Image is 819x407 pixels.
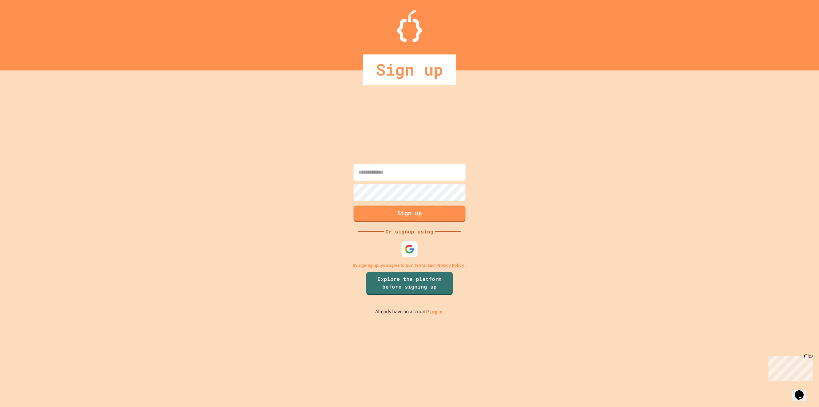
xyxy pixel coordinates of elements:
div: Or signup using [384,228,435,235]
img: Logo.svg [397,10,422,42]
button: Sign up [354,206,465,222]
p: Already have an account? [375,308,444,316]
iframe: chat widget [792,381,813,401]
p: By signing up, you agree to our and . [353,262,467,269]
div: Sign up [363,54,456,85]
div: Chat with us now!Close [3,3,44,41]
a: Log in. [429,308,444,315]
a: Explore the platform before signing up [366,272,453,295]
img: google-icon.svg [405,244,414,254]
a: Terms [414,262,426,269]
a: Privacy Policy [436,262,464,269]
iframe: chat widget [766,354,813,381]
